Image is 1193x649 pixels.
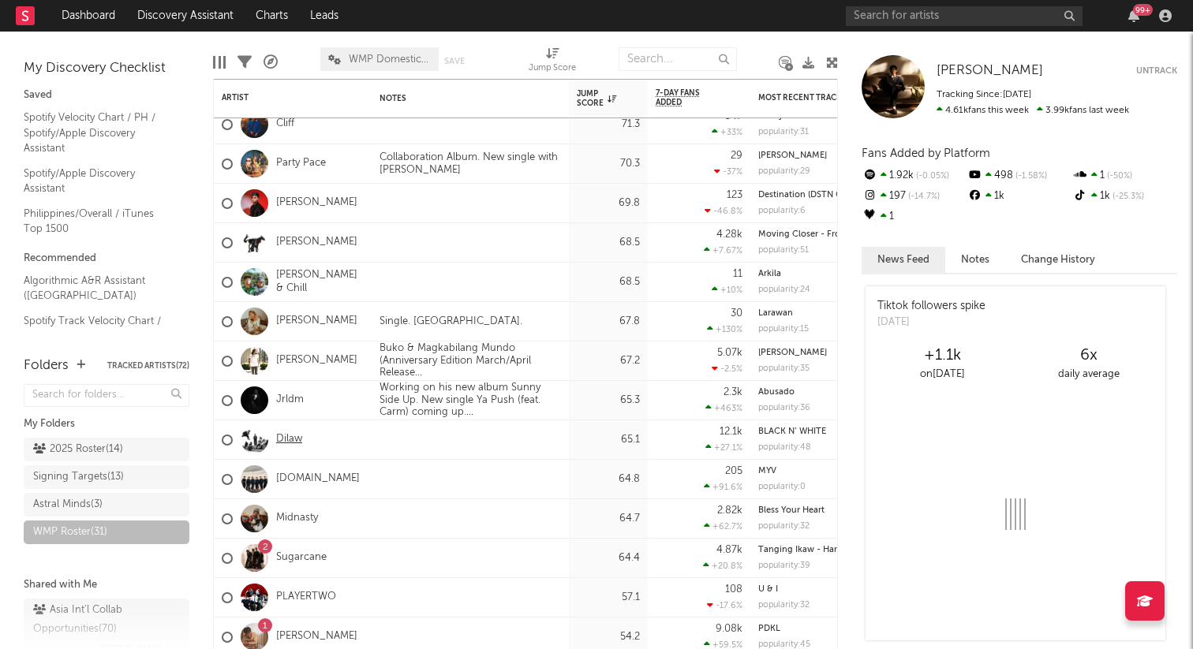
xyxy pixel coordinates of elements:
[758,546,900,554] div: Tanging Ikaw - Harana Version
[372,315,530,328] div: Single. [GEOGRAPHIC_DATA].
[24,415,189,434] div: My Folders
[877,298,985,315] div: Tiktok followers spike
[705,206,742,216] div: -46.8 %
[577,470,640,489] div: 64.8
[705,403,742,413] div: +463 %
[1015,365,1161,384] div: daily average
[577,115,640,134] div: 71.3
[758,309,900,318] div: Larawan
[276,196,357,210] a: [PERSON_NAME]
[758,522,810,531] div: popularity: 32
[577,588,640,607] div: 57.1
[914,172,949,181] span: -0.05 %
[937,90,1031,99] span: Tracking Since: [DATE]
[707,600,742,610] div: -17.6 %
[577,509,640,528] div: 64.7
[33,523,107,542] div: WMP Roster ( 31 )
[758,167,810,176] div: popularity: 29
[967,186,1071,207] div: 1k
[276,433,302,446] a: Dilaw
[758,191,900,200] div: Destination (DSTN Official Anthem)
[24,312,174,345] a: Spotify Track Velocity Chart / PH
[758,285,810,294] div: popularity: 24
[24,520,189,544] a: WMP Roster(31)
[758,191,903,200] a: Destination (DSTN Official Anthem)
[276,315,357,328] a: [PERSON_NAME]
[577,273,640,292] div: 68.5
[264,39,278,85] div: A&R Pipeline
[529,59,576,78] div: Jump Score
[870,365,1015,384] div: on [DATE]
[704,245,742,255] div: +7.67 %
[577,549,640,568] div: 64.4
[937,106,1029,115] span: 4.61k fans this week
[758,230,900,239] div: Moving Closer - From the Lounge
[276,472,360,486] a: [DOMAIN_NAME]
[372,382,569,419] div: Working on his new album Sunny Side Up. New single Ya Push (feat. Carm) coming up.
[712,364,742,374] div: -2.5 %
[213,39,226,85] div: Edit Columns
[276,236,357,249] a: [PERSON_NAME]
[1105,172,1132,181] span: -50 %
[870,346,1015,365] div: +1.1k
[577,431,640,449] div: 65.1
[1072,186,1177,207] div: 1k
[758,349,900,357] div: Joaquin
[758,546,885,554] a: Tanging Ikaw - Harana Version
[862,186,967,207] div: 197
[724,387,742,397] div: 2.3k
[758,270,781,278] a: Arkila
[906,192,940,201] span: -14.7 %
[24,109,174,157] a: Spotify Velocity Chart / PH / Spotify/Apple Discovery Assistant
[758,427,826,436] a: BLACK N’ WHITE
[577,352,640,371] div: 67.2
[33,468,124,487] div: Signing Targets ( 13 )
[758,128,809,136] div: popularity: 31
[24,384,189,407] input: Search for folders...
[222,93,340,103] div: Artist
[712,127,742,137] div: +33 %
[380,94,537,103] div: Notes
[967,166,1071,186] div: 498
[577,391,640,410] div: 65.3
[716,229,742,240] div: 4.28k
[758,483,806,491] div: popularity: 0
[758,625,780,633] a: PDKL
[758,561,810,570] div: popularity: 39
[945,247,1005,273] button: Notes
[237,39,252,85] div: Filters
[758,151,900,160] div: Ash Valentine
[758,246,809,255] div: popularity: 51
[758,404,810,412] div: popularity: 36
[349,54,431,65] span: WMP Domestic Roster
[758,585,900,594] div: U & I
[577,89,616,108] div: Jump Score
[758,230,898,239] a: Moving Closer - From the Lounge
[714,166,742,177] div: -37 %
[758,506,900,515] div: Bless Your Heart
[656,88,719,107] span: 7-Day Fans Added
[704,521,742,532] div: +62.7 %
[33,440,123,459] div: 2025 Roster ( 14 )
[24,438,189,461] a: 2025 Roster(14)
[24,165,174,197] a: Spotify/Apple Discovery Assistant
[758,625,900,633] div: PDKL
[107,362,189,370] button: Tracked Artists(72)
[577,194,640,213] div: 69.8
[758,93,877,103] div: Most Recent Track
[372,342,569,379] div: Buko & Magkabilang Mundo (Anniversary Edition March/April Release
[937,106,1129,115] span: 3.99k fans last week
[707,324,742,334] div: +130 %
[758,467,900,476] div: MYV
[577,628,640,647] div: 54.2
[529,39,576,85] div: Jump Score
[24,493,189,517] a: Astral Minds(3)
[862,247,945,273] button: News Feed
[703,561,742,571] div: +20.8 %
[717,348,742,358] div: 5.07k
[758,325,809,334] div: popularity: 15
[862,147,990,159] span: Fans Added by Platform
[1136,63,1177,79] button: Untrack
[276,512,318,525] a: Midnasty
[1133,4,1153,16] div: 99 +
